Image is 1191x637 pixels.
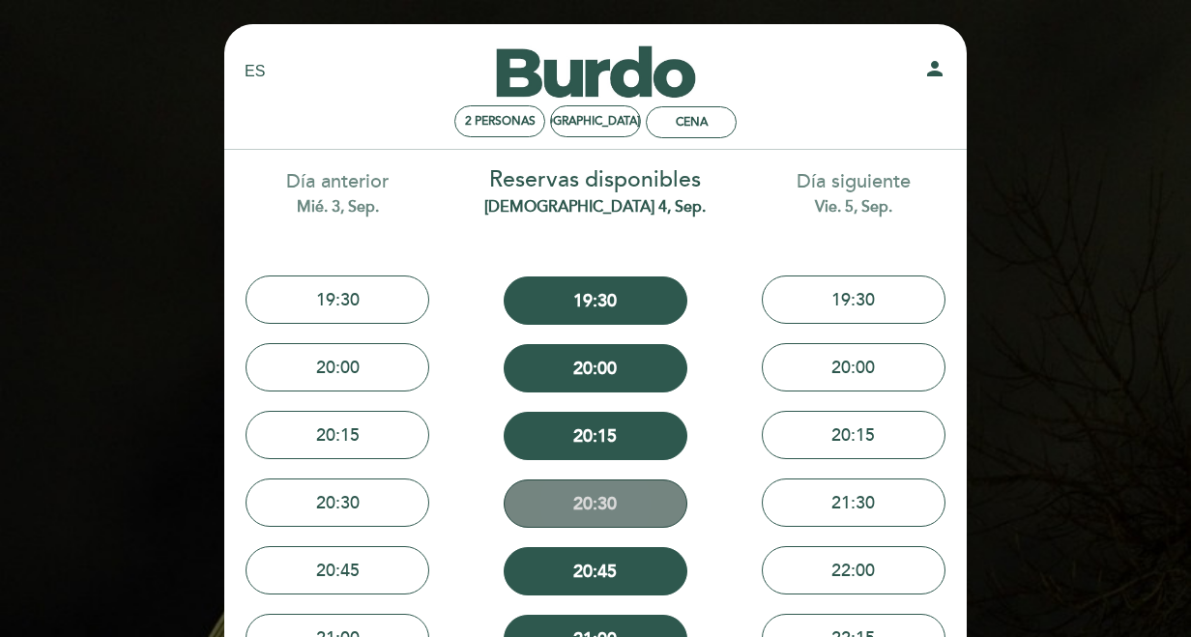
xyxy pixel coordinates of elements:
button: 20:15 [504,412,687,460]
span: 2 personas [465,114,536,129]
button: 20:45 [246,546,429,594]
div: [DEMOGRAPHIC_DATA] 4, sep. [514,114,677,129]
button: 20:00 [246,343,429,391]
div: Cena [676,115,708,130]
button: 22:00 [762,546,945,594]
div: [DEMOGRAPHIC_DATA] 4, sep. [481,196,711,218]
div: mié. 3, sep. [223,196,452,218]
button: 20:15 [762,411,945,459]
button: 20:15 [246,411,429,459]
button: 20:30 [504,479,687,528]
button: 19:30 [762,275,945,324]
div: Día anterior [223,168,452,217]
button: 19:30 [504,276,687,325]
button: 19:30 [246,275,429,324]
button: 20:00 [504,344,687,392]
a: [PERSON_NAME] [475,45,716,99]
div: Día siguiente [739,168,968,217]
button: 20:30 [246,478,429,527]
i: person [923,57,946,80]
div: vie. 5, sep. [739,196,968,218]
button: person [923,57,946,87]
button: 20:45 [504,547,687,595]
button: 21:30 [762,478,945,527]
div: Reservas disponibles [481,164,711,218]
button: 20:00 [762,343,945,391]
